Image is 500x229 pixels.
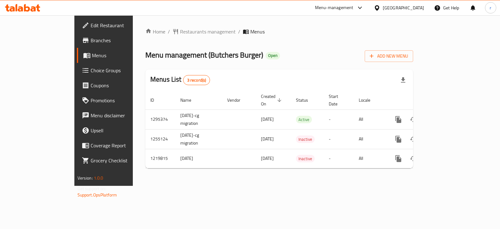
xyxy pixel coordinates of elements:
a: Menus [77,48,158,63]
td: 1295374 [145,109,175,129]
a: Branches [77,33,158,48]
span: 3 record(s) [183,77,210,83]
span: ID [150,96,162,104]
span: Grocery Checklist [91,157,153,164]
span: 1.0.0 [94,174,103,182]
span: Edit Restaurant [91,22,153,29]
span: [DATE] [261,154,274,162]
span: Restaurants management [180,28,236,35]
td: - [324,129,354,149]
span: Vendor [227,96,248,104]
span: Add New Menu [370,52,408,60]
div: Total records count [183,75,210,85]
span: Menus [250,28,265,35]
span: Promotions [91,97,153,104]
h2: Menus List [150,75,210,85]
td: 1219815 [145,149,175,168]
div: Open [266,52,280,59]
td: All [354,129,386,149]
a: Grocery Checklist [77,153,158,168]
th: Actions [386,91,456,110]
li: / [168,28,170,35]
a: Menu disclaimer [77,108,158,123]
span: Status [296,96,316,104]
button: Change Status [406,151,421,166]
a: Coupons [77,78,158,93]
span: Menu disclaimer [91,112,153,119]
a: Choice Groups [77,63,158,78]
div: Export file [396,73,411,88]
span: Upsell [91,127,153,134]
nav: breadcrumb [145,28,413,35]
a: Support.OpsPlatform [77,191,117,199]
a: Restaurants management [172,28,236,35]
span: Active [296,116,312,123]
button: Change Status [406,112,421,127]
div: Menu-management [315,4,353,12]
td: All [354,149,386,168]
div: [GEOGRAPHIC_DATA] [383,4,424,11]
span: Inactive [296,155,315,162]
span: Start Date [329,93,346,108]
span: Coupons [91,82,153,89]
button: more [391,132,406,147]
span: Created On [261,93,283,108]
span: Choice Groups [91,67,153,74]
a: Promotions [77,93,158,108]
span: Menu management ( Butchers Burger ) [145,48,263,62]
a: Upsell [77,123,158,138]
div: Inactive [296,135,315,143]
button: Change Status [406,132,421,147]
span: Branches [91,37,153,44]
button: more [391,151,406,166]
span: Get support on: [77,185,106,193]
table: enhanced table [145,91,456,168]
li: / [238,28,240,35]
span: [DATE] [261,135,274,143]
td: 1255124 [145,129,175,149]
td: All [354,109,386,129]
span: Inactive [296,136,315,143]
span: Locale [359,96,378,104]
span: Menus [92,52,153,59]
td: [DATE]-cg migration [175,129,222,149]
span: [DATE] [261,115,274,123]
a: Edit Restaurant [77,18,158,33]
button: more [391,112,406,127]
button: Add New Menu [365,50,413,62]
td: [DATE]-cg migration [175,109,222,129]
a: Coverage Report [77,138,158,153]
td: - [324,109,354,129]
td: - [324,149,354,168]
span: Name [180,96,199,104]
span: Version: [77,174,93,182]
span: r [490,4,491,11]
span: Open [266,53,280,58]
span: Coverage Report [91,142,153,149]
td: [DATE] [175,149,222,168]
